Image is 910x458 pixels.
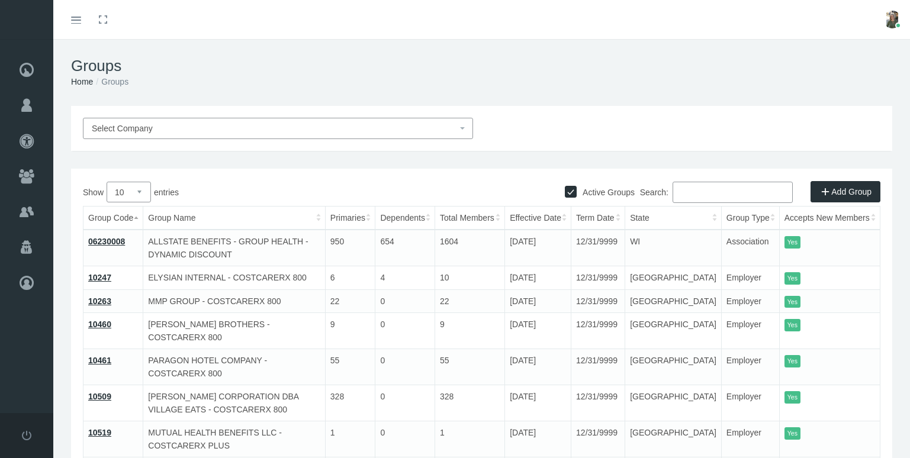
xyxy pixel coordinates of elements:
a: 10247 [88,273,111,282]
td: 0 [375,385,435,421]
td: [PERSON_NAME] CORPORATION DBA VILLAGE EATS - COSTCARERX 800 [143,385,326,421]
td: ELYSIAN INTERNAL - COSTCARERX 800 [143,266,326,290]
td: Employer [721,349,779,385]
th: Effective Date: activate to sort column ascending [505,207,571,230]
td: Employer [721,266,779,290]
td: 1604 [435,230,504,266]
td: [PERSON_NAME] BROTHERS - COSTCARERX 800 [143,313,326,349]
td: 6 [325,266,375,290]
th: Accepts New Members: activate to sort column ascending [779,207,880,230]
td: WI [625,230,722,266]
td: Employer [721,313,779,349]
td: 12/31/9999 [571,385,625,421]
td: Employer [721,289,779,313]
itemstyle: Yes [784,319,800,331]
label: Show entries [83,182,482,202]
label: Active Groups [577,186,635,199]
td: [DATE] [505,266,571,290]
a: 10460 [88,320,111,329]
th: Total Members: activate to sort column ascending [435,207,504,230]
a: 10263 [88,296,111,306]
td: 22 [435,289,504,313]
td: Employer [721,385,779,421]
td: MUTUAL HEALTH BENEFITS LLC - COSTCARERX PLUS [143,421,326,457]
td: [GEOGRAPHIC_DATA] [625,349,722,385]
td: 22 [325,289,375,313]
td: [GEOGRAPHIC_DATA] [625,385,722,421]
td: [DATE] [505,289,571,313]
td: 55 [325,349,375,385]
span: Select Company [92,124,153,133]
td: 12/31/9999 [571,266,625,290]
td: 1 [435,421,504,457]
td: [GEOGRAPHIC_DATA] [625,421,722,457]
td: Employer [721,421,779,457]
td: 328 [435,385,504,421]
a: Add Group [811,181,880,202]
itemstyle: Yes [784,296,800,308]
a: 10461 [88,356,111,365]
td: PARAGON HOTEL COMPANY - COSTCARERX 800 [143,349,326,385]
td: [GEOGRAPHIC_DATA] [625,313,722,349]
td: [DATE] [505,421,571,457]
itemstyle: Yes [784,427,800,440]
td: [DATE] [505,230,571,266]
td: Association [721,230,779,266]
td: 55 [435,349,504,385]
input: Search: [673,182,793,203]
td: 950 [325,230,375,266]
th: Group Name: activate to sort column ascending [143,207,326,230]
td: 10 [435,266,504,290]
td: 9 [435,313,504,349]
td: 0 [375,349,435,385]
td: 12/31/9999 [571,421,625,457]
li: Groups [93,75,128,88]
td: 328 [325,385,375,421]
td: 12/31/9999 [571,230,625,266]
td: 4 [375,266,435,290]
td: ALLSTATE BENEFITS - GROUP HEALTH - DYNAMIC DISCOUNT [143,230,326,266]
td: [GEOGRAPHIC_DATA] [625,289,722,313]
td: 0 [375,289,435,313]
select: Showentries [107,182,151,202]
itemstyle: Yes [784,391,800,404]
itemstyle: Yes [784,272,800,285]
th: Group Type: activate to sort column ascending [721,207,779,230]
img: S_Profile_Picture_15372.jpg [883,11,901,28]
a: 06230008 [88,237,125,246]
td: 12/31/9999 [571,313,625,349]
td: [DATE] [505,313,571,349]
td: 1 [325,421,375,457]
a: 10509 [88,392,111,401]
th: Group Code: activate to sort column descending [83,207,143,230]
th: Term Date: activate to sort column ascending [571,207,625,230]
itemstyle: Yes [784,236,800,249]
td: MMP GROUP - COSTCARERX 800 [143,289,326,313]
td: 9 [325,313,375,349]
td: [DATE] [505,385,571,421]
itemstyle: Yes [784,355,800,367]
th: State: activate to sort column ascending [625,207,722,230]
th: Dependents: activate to sort column ascending [375,207,435,230]
a: 10519 [88,428,111,437]
td: 0 [375,313,435,349]
h1: Groups [71,57,892,75]
td: 12/31/9999 [571,349,625,385]
a: Home [71,77,93,86]
td: [GEOGRAPHIC_DATA] [625,266,722,290]
td: [DATE] [505,349,571,385]
td: 0 [375,421,435,457]
label: Search: [640,182,793,203]
th: Primaries: activate to sort column ascending [325,207,375,230]
td: 12/31/9999 [571,289,625,313]
td: 654 [375,230,435,266]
